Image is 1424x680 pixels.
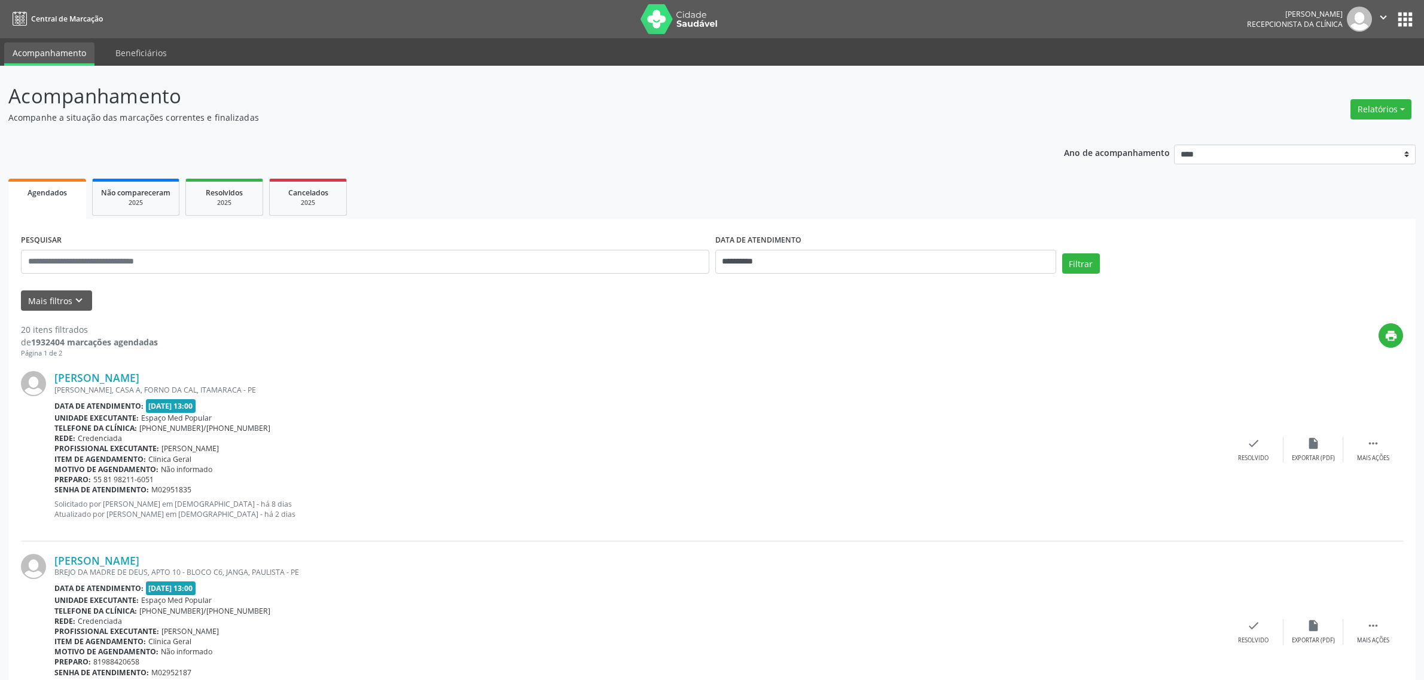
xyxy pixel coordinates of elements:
div: Resolvido [1238,454,1269,462]
b: Rede: [54,433,75,443]
b: Profissional executante: [54,443,159,454]
span: [DATE] 13:00 [146,399,196,413]
b: Senha de atendimento: [54,485,149,495]
b: Item de agendamento: [54,454,146,464]
span: Cancelados [288,188,328,198]
b: Telefone da clínica: [54,423,137,433]
b: Telefone da clínica: [54,606,137,616]
i: check [1247,437,1260,450]
img: img [21,554,46,579]
span: [DATE] 13:00 [146,581,196,595]
div: Página 1 de 2 [21,348,158,359]
span: [PERSON_NAME] [161,626,219,636]
span: [PHONE_NUMBER]/[PHONE_NUMBER] [139,423,270,433]
span: Não compareceram [101,188,170,198]
b: Data de atendimento: [54,583,144,593]
span: [PHONE_NUMBER]/[PHONE_NUMBER] [139,606,270,616]
span: Credenciada [78,433,122,443]
span: Central de Marcação [31,14,103,24]
span: Agendados [28,188,67,198]
a: [PERSON_NAME] [54,554,139,567]
b: Motivo de agendamento: [54,647,158,657]
b: Profissional executante: [54,626,159,636]
b: Unidade executante: [54,413,139,423]
span: 81988420658 [93,657,139,667]
div: Exportar (PDF) [1292,454,1335,462]
div: 20 itens filtrados [21,323,158,336]
p: Acompanhamento [8,81,993,111]
b: Data de atendimento: [54,401,144,411]
div: de [21,336,158,348]
i: insert_drive_file [1307,619,1320,632]
span: Resolvidos [206,188,243,198]
span: 55 81 98211-6051 [93,474,154,485]
i:  [1367,619,1380,632]
a: Acompanhamento [4,42,94,66]
div: BREJO DA MADRE DE DEUS, APTO 10 - BLOCO C6, JANGA, PAULISTA - PE [54,567,1224,577]
button: print [1379,323,1403,348]
span: Não informado [161,647,212,657]
b: Motivo de agendamento: [54,464,158,474]
button: apps [1395,9,1416,30]
div: Mais ações [1357,636,1389,645]
div: Exportar (PDF) [1292,636,1335,645]
a: [PERSON_NAME] [54,371,139,384]
a: Beneficiários [107,42,175,63]
div: 2025 [101,198,170,207]
p: Solicitado por [PERSON_NAME] em [DEMOGRAPHIC_DATA] - há 8 dias Atualizado por [PERSON_NAME] em [D... [54,499,1224,519]
div: Resolvido [1238,636,1269,645]
a: Central de Marcação [8,9,103,29]
i: print [1385,329,1398,342]
span: Espaço Med Popular [141,595,212,605]
i:  [1367,437,1380,450]
div: 2025 [278,198,338,207]
b: Rede: [54,616,75,626]
div: Mais ações [1357,454,1389,462]
b: Unidade executante: [54,595,139,605]
label: DATA DE ATENDIMENTO [715,231,801,250]
img: img [21,371,46,396]
div: [PERSON_NAME] [1247,9,1343,19]
span: M02951835 [151,485,191,495]
div: [PERSON_NAME], CASA A, FORNO DA CAL, ITAMARACA - PE [54,385,1224,395]
i:  [1377,11,1390,24]
span: Credenciada [78,616,122,626]
b: Preparo: [54,474,91,485]
span: Clinica Geral [148,454,191,464]
div: 2025 [194,198,254,207]
span: Clinica Geral [148,636,191,647]
button: Relatórios [1350,99,1411,120]
button:  [1372,7,1395,32]
strong: 1932404 marcações agendadas [31,336,158,348]
span: [PERSON_NAME] [161,443,219,454]
b: Preparo: [54,657,91,667]
span: M02952187 [151,667,191,678]
span: Espaço Med Popular [141,413,212,423]
b: Item de agendamento: [54,636,146,647]
span: Não informado [161,464,212,474]
button: Mais filtroskeyboard_arrow_down [21,290,92,311]
i: keyboard_arrow_down [72,294,86,307]
label: PESQUISAR [21,231,62,250]
button: Filtrar [1062,253,1100,274]
span: Recepcionista da clínica [1247,19,1343,29]
img: img [1347,7,1372,32]
b: Senha de atendimento: [54,667,149,678]
p: Acompanhe a situação das marcações correntes e finalizadas [8,111,993,124]
p: Ano de acompanhamento [1064,145,1170,160]
i: insert_drive_file [1307,437,1320,450]
i: check [1247,619,1260,632]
